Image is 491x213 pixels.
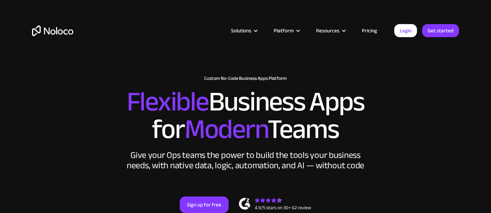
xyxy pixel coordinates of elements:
[307,26,353,35] div: Resources
[231,26,251,35] div: Solutions
[274,26,294,35] div: Platform
[316,26,339,35] div: Resources
[185,104,268,155] span: Modern
[32,88,459,143] h2: Business Apps for Teams
[353,26,386,35] a: Pricing
[32,25,73,36] a: home
[222,26,265,35] div: Solutions
[180,196,229,213] a: Sign up for free
[127,76,209,127] span: Flexible
[422,24,459,37] a: Get started
[125,150,366,171] div: Give your Ops teams the power to build the tools your business needs, with native data, logic, au...
[265,26,307,35] div: Platform
[394,24,417,37] a: Login
[32,76,459,81] h1: Custom No-Code Business Apps Platform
